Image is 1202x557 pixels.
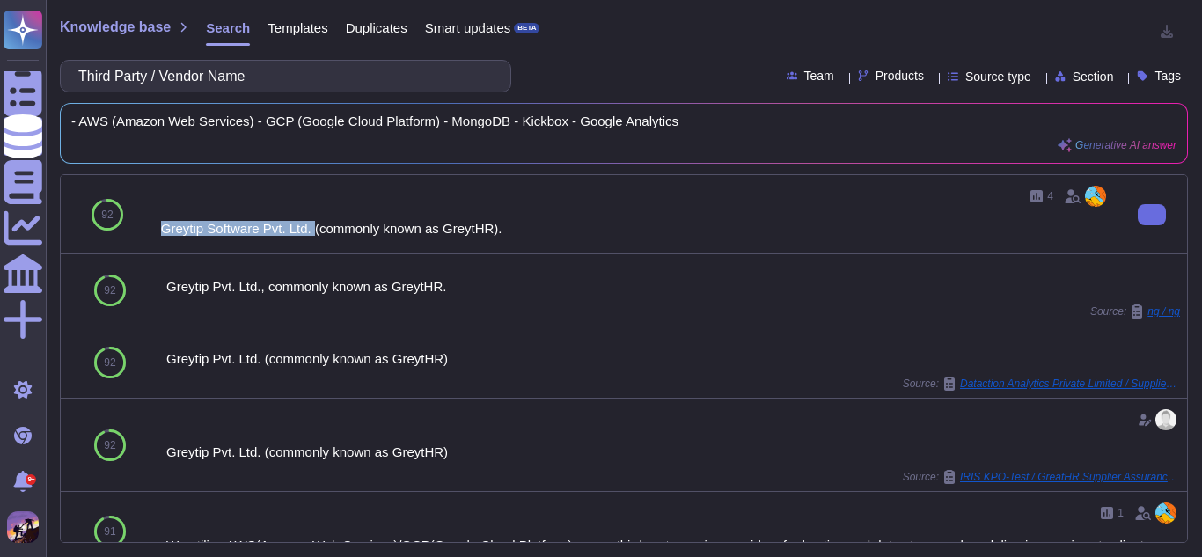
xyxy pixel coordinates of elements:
span: Products [876,70,924,82]
div: Greytip Pvt. Ltd., commonly known as GreytHR. [166,280,1180,293]
span: 92 [104,285,115,296]
span: Smart updates [425,21,511,34]
span: Duplicates [346,21,407,34]
span: Source: [903,377,1180,391]
span: 1 [1118,508,1124,518]
div: 9+ [26,474,36,485]
span: Source type [965,70,1031,83]
input: Search a question or template... [70,61,493,92]
span: Section [1073,70,1114,83]
img: user [1155,502,1176,524]
img: user [1155,409,1176,430]
span: Source: [1090,304,1180,319]
div: We utilize AWS(Amazon Web Services)/GCP(Google Cloud Platform) as our third-party service provide... [166,539,1180,552]
span: Tags [1154,70,1181,82]
span: 92 [101,209,113,220]
div: Greytip Pvt. Ltd. (commonly known as GreytHR) [166,445,1180,458]
span: 92 [104,440,115,451]
span: IRIS KPO-Test / GreatHR Supplier Assurance Questionnaire GreytHr (002) [960,472,1180,482]
span: 91 [104,526,115,537]
img: user [1085,186,1106,207]
span: ng / ng [1147,306,1180,317]
div: Greytip Software Pvt. Ltd. (commonly known as GreytHR). [161,222,1110,235]
span: Dataction Analytics Private Limited / Supplier Evaluation Questionnaire (1) [960,378,1180,389]
div: BETA [514,23,539,33]
span: Team [804,70,834,82]
span: Generative AI answer [1075,140,1176,150]
span: Templates [268,21,327,34]
button: user [4,508,51,546]
span: Source: [903,470,1180,484]
span: - AWS (Amazon Web Services) - GCP (Google Cloud Platform) - MongoDB - Kickbox - Google Analytics [71,114,1176,128]
span: Knowledge base [60,20,171,34]
span: 92 [104,357,115,368]
div: Greytip Pvt. Ltd. (commonly known as GreytHR) [166,352,1180,365]
img: user [7,511,39,543]
span: Search [206,21,250,34]
span: 4 [1047,191,1053,202]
